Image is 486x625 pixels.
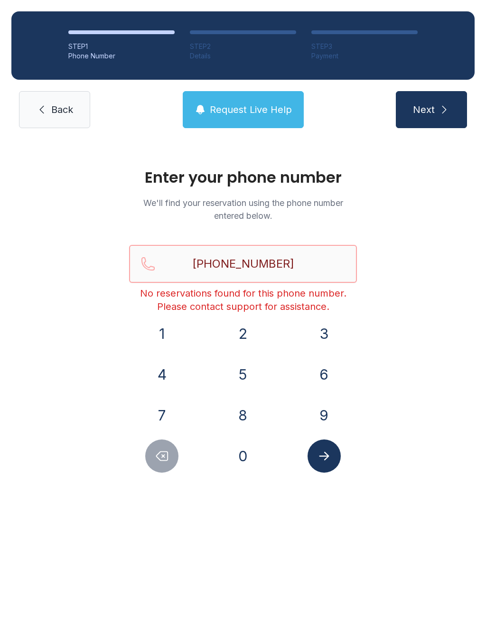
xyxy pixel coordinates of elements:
[308,399,341,432] button: 9
[210,103,292,116] span: Request Live Help
[68,42,175,51] div: STEP 1
[145,358,178,391] button: 4
[308,317,341,350] button: 3
[129,287,357,313] div: No reservations found for this phone number. Please contact support for assistance.
[190,42,296,51] div: STEP 2
[145,439,178,473] button: Delete number
[311,51,418,61] div: Payment
[226,439,260,473] button: 0
[129,170,357,185] h1: Enter your phone number
[311,42,418,51] div: STEP 3
[51,103,73,116] span: Back
[413,103,435,116] span: Next
[145,399,178,432] button: 7
[145,317,178,350] button: 1
[226,399,260,432] button: 8
[226,317,260,350] button: 2
[190,51,296,61] div: Details
[308,439,341,473] button: Submit lookup form
[226,358,260,391] button: 5
[68,51,175,61] div: Phone Number
[129,196,357,222] p: We'll find your reservation using the phone number entered below.
[308,358,341,391] button: 6
[129,245,357,283] input: Reservation phone number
